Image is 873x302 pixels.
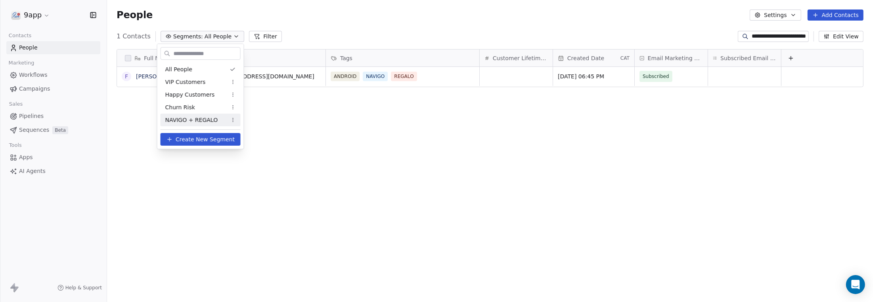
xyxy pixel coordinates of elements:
[176,135,235,144] span: Create New Segment
[165,116,218,124] span: NAVIGO + REGALO
[165,78,206,86] span: VIP Customers
[165,65,192,74] span: All People
[165,103,195,112] span: Churn Risk
[161,133,241,146] button: Create New Segment
[165,91,215,99] span: Happy Customers
[161,63,241,126] div: Suggestions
